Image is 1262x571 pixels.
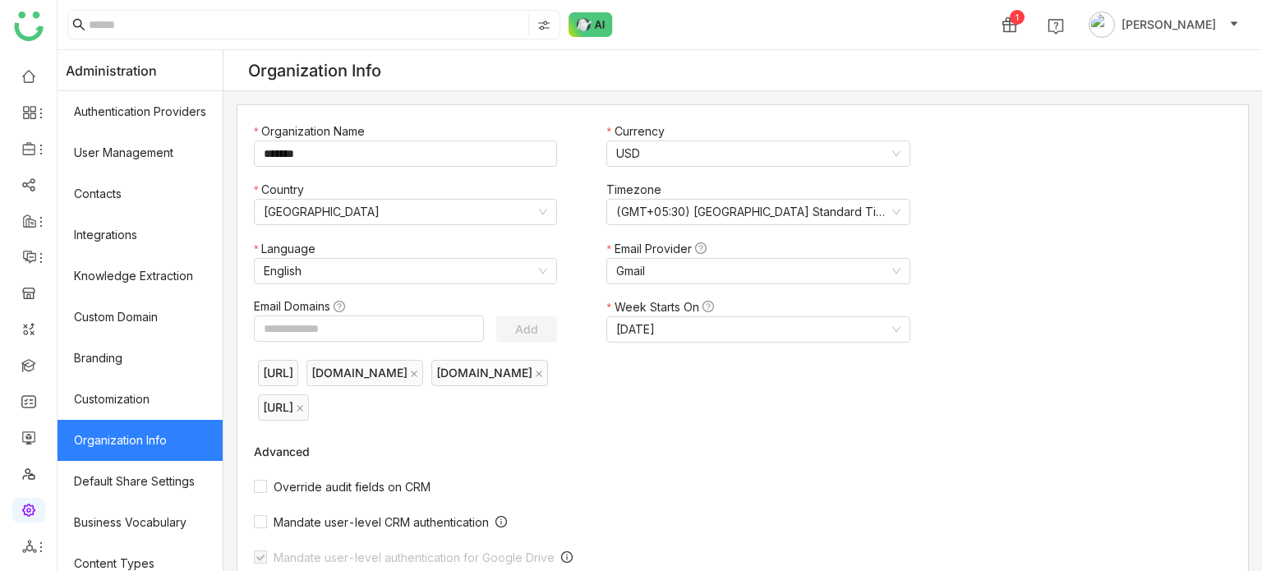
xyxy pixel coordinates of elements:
[264,259,547,283] nz-select-item: English
[1122,16,1216,34] span: [PERSON_NAME]
[258,394,309,421] nz-tag: [URL]
[58,502,223,543] a: Business Vocabulary
[496,316,557,343] button: Add
[306,360,423,386] nz-tag: [DOMAIN_NAME]
[14,12,44,41] img: logo
[58,420,223,461] a: Organization Info
[258,360,298,386] nz-tag: [URL]
[606,122,672,140] label: Currency
[254,122,373,140] label: Organization Name
[58,214,223,256] a: Integrations
[606,240,714,258] label: Email Provider
[254,240,324,258] label: Language
[58,256,223,297] a: Knowledge Extraction
[267,550,561,564] span: Mandate user-level authentication for Google Drive
[254,181,312,199] label: Country
[616,259,900,283] nz-select-item: Gmail
[58,91,223,132] a: Authentication Providers
[58,297,223,338] a: Custom Domain
[58,379,223,420] a: Customization
[431,360,548,386] nz-tag: [DOMAIN_NAME]
[606,298,721,316] label: Week Starts On
[248,61,381,81] div: Organization Info
[58,338,223,379] a: Branding
[537,19,550,32] img: search-type.svg
[606,181,670,199] label: Timezone
[616,317,900,342] nz-select-item: Monday
[254,444,928,458] div: Advanced
[616,200,900,224] nz-select-item: (GMT+05:30) India Standard Time (Asia/Kolkata)
[66,50,157,91] span: Administration
[58,132,223,173] a: User Management
[1010,10,1025,25] div: 1
[254,297,353,315] label: Email Domains
[616,141,900,166] nz-select-item: USD
[58,173,223,214] a: Contacts
[264,200,547,224] nz-select-item: United States
[267,480,437,494] span: Override audit fields on CRM
[267,515,495,529] span: Mandate user-level CRM authentication
[1085,12,1242,38] button: [PERSON_NAME]
[1048,18,1064,35] img: help.svg
[569,12,613,37] img: ask-buddy-normal.svg
[58,461,223,502] a: Default Share Settings
[1089,12,1115,38] img: avatar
